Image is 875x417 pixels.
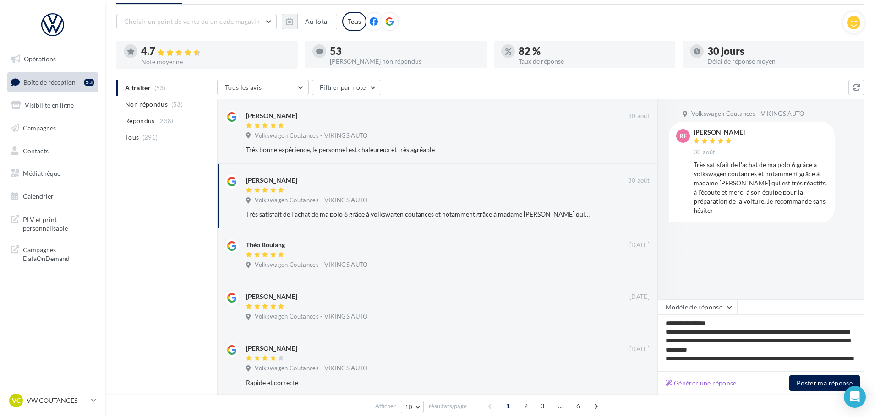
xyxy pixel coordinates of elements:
button: Modèle de réponse [658,299,738,315]
div: [PERSON_NAME] [246,111,297,120]
span: Afficher [375,402,396,411]
div: [PERSON_NAME] [246,344,297,353]
span: Campagnes DataOnDemand [23,244,94,263]
button: Choisir un point de vente ou un code magasin [116,14,277,29]
div: [PERSON_NAME] [694,129,745,135]
span: (53) [171,101,183,108]
span: RF [679,131,687,141]
span: ... [553,399,568,413]
span: (291) [142,134,158,141]
div: 82 % [519,46,668,56]
button: 10 [401,401,424,413]
span: 30 août [628,177,650,185]
div: Rapide et correcte [246,378,590,387]
a: Contacts [5,141,100,161]
span: 30 août [628,112,650,120]
span: [DATE] [629,241,650,249]
span: [DATE] [629,293,650,301]
span: résultats/page [429,402,467,411]
span: Campagnes [23,124,56,132]
div: [PERSON_NAME] non répondus [330,58,479,65]
span: Calendrier [23,192,54,200]
span: Volkswagen Coutances - VIKINGS AUTO [255,196,367,205]
div: Note moyenne [141,59,290,65]
span: Volkswagen Coutances - VIKINGS AUTO [255,132,367,140]
div: Très bonne expérience, le personnel est chaleureux et très agréable [246,145,590,154]
span: Visibilité en ligne [25,101,74,109]
button: Poster ma réponse [789,375,860,391]
a: VC VW COUTANCES [7,392,98,409]
button: Au total [282,14,337,29]
button: Au total [297,14,337,29]
div: 30 jours [707,46,857,56]
span: Volkswagen Coutances - VIKINGS AUTO [691,110,804,118]
div: Théo Boulang [246,240,285,249]
span: [DATE] [629,345,650,353]
span: 1 [501,399,515,413]
a: PLV et print personnalisable [5,210,100,237]
span: (238) [158,117,174,125]
span: Répondus [125,116,155,125]
button: Filtrer par note [312,80,381,95]
span: Médiathèque [23,169,60,177]
a: Opérations [5,49,100,69]
a: Boîte de réception53 [5,72,100,92]
a: Calendrier [5,187,100,206]
div: Open Intercom Messenger [844,386,866,408]
span: Boîte de réception [23,78,76,86]
span: Contacts [23,146,49,154]
div: Taux de réponse [519,58,668,65]
p: VW COUTANCES [27,396,87,405]
button: Générer une réponse [662,378,740,389]
span: 10 [405,403,413,411]
span: PLV et print personnalisable [23,213,94,233]
span: Opérations [24,55,56,63]
span: 6 [571,399,585,413]
a: Médiathèque [5,164,100,183]
div: 4.7 [141,46,290,57]
span: Volkswagen Coutances - VIKINGS AUTO [255,364,367,373]
div: Délai de réponse moyen [707,58,857,65]
button: Tous les avis [217,80,309,95]
div: Très satisfait de l'achat de ma polo 6 grâce à volkswagen coutances et notamment grâce à madame [... [246,210,590,219]
div: 53 [84,79,94,86]
span: VC [12,396,21,405]
a: Visibilité en ligne [5,96,100,115]
span: 30 août [694,148,715,157]
div: [PERSON_NAME] [246,292,297,301]
a: Campagnes DataOnDemand [5,240,100,267]
span: Non répondus [125,100,168,109]
div: Tous [342,12,366,31]
span: Volkswagen Coutances - VIKINGS AUTO [255,261,367,269]
div: Très satisfait de l'achat de ma polo 6 grâce à volkswagen coutances et notamment grâce à madame [... [694,160,827,215]
div: [PERSON_NAME] [246,176,297,185]
div: 53 [330,46,479,56]
span: Tous les avis [225,83,262,91]
span: Choisir un point de vente ou un code magasin [124,17,260,25]
span: Volkswagen Coutances - VIKINGS AUTO [255,313,367,321]
a: Campagnes [5,119,100,138]
span: 3 [535,399,550,413]
span: Tous [125,133,139,142]
span: 2 [519,399,533,413]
